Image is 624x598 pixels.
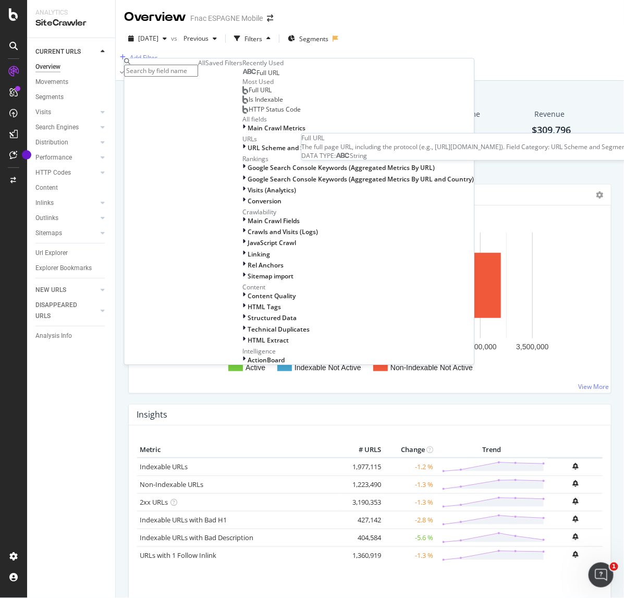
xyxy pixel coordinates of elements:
a: Sitemaps [35,228,97,239]
span: Structured Data [248,314,297,323]
span: Segments [299,34,328,43]
div: CURRENT URLS [35,46,81,57]
iframe: Intercom live chat [589,563,614,588]
button: Segments [284,30,333,47]
span: Visits (Analytics) [248,186,297,194]
span: URL Scheme and Segmentation [248,143,344,152]
div: Analysis Info [35,331,72,341]
div: bell-plus [572,516,578,522]
td: -1.3 % [384,546,436,564]
a: Content [35,182,108,193]
div: Performance [35,152,72,163]
td: 404,584 [342,529,384,546]
span: $309,796 [532,124,571,136]
a: View More [578,382,609,391]
span: Revenue [534,109,565,119]
span: Full URL [249,86,272,95]
td: 1,360,919 [342,546,384,564]
span: DATA TYPE: [302,151,336,160]
span: Is Indexable [249,95,284,104]
text: 3,500,000 [516,343,548,351]
button: [DATE] [124,30,171,47]
td: -5.6 % [384,529,436,546]
th: # URLS [342,442,384,458]
td: -1.3 % [384,493,436,511]
text: Indexable Not Active [295,363,361,372]
td: 3,190,353 [342,493,384,511]
td: -1.3 % [384,475,436,493]
span: HTTP Status Code [249,105,301,114]
a: URLs with 1 Follow Inlink [140,551,216,560]
div: All fields [243,115,474,124]
div: Add Filter [130,53,157,62]
a: Indexable URLs with Bad H1 [140,515,227,524]
span: Crawls and Visits (Logs) [248,228,319,237]
span: 1 [610,563,618,571]
div: Content [243,283,474,291]
div: HTTP Codes [35,167,71,178]
div: Sitemaps [35,228,62,239]
a: Inlinks [35,198,97,209]
div: Movements [35,77,68,88]
div: bell-plus [572,463,578,470]
div: Content [35,182,58,193]
div: Fnac ESPAGNE Mobile [190,13,263,23]
span: Main Crawl Fields [248,216,300,225]
div: arrow-right-arrow-left [267,15,273,22]
div: Rankings [243,155,474,164]
button: Filters [230,30,275,47]
div: Url Explorer [35,248,68,259]
a: Segments [35,92,108,103]
div: NEW URLS [35,285,66,296]
div: DISAPPEARED URLS [35,300,88,322]
button: Add Filter [116,51,157,64]
div: SiteCrawler [35,17,107,29]
div: bell-plus [572,533,578,540]
a: Indexable URLs [140,462,188,471]
div: Most Used [243,77,474,86]
div: Visits [35,107,51,118]
span: Technical Duplicates [248,325,310,334]
div: Overview [35,62,60,72]
a: Url Explorer [35,248,108,259]
a: Overview [35,62,108,72]
text: Non-Indexable Not Active [390,363,473,372]
div: Distribution [35,137,68,148]
td: -1.2 % [384,458,436,476]
div: Crawlability [243,208,474,216]
div: Inlinks [35,198,54,209]
span: Google Search Console Keywords (Aggregated Metrics By URL) [248,164,435,173]
span: Full URL [257,68,280,77]
th: Metric [137,442,342,458]
div: Outlinks [35,213,58,224]
a: Explorer Bookmarks [35,263,108,274]
span: vs [171,34,179,43]
span: Main Crawl Metrics [248,124,306,132]
span: Previous [179,34,209,43]
a: HTTP Codes [35,167,97,178]
td: -2.8 % [384,511,436,529]
div: All [199,58,206,67]
span: Linking [248,250,271,259]
div: Saved Filters [206,58,243,67]
a: CURRENT URLS [35,46,97,57]
a: Outlinks [35,213,97,224]
div: Overview [124,8,186,26]
span: Google Search Console Keywords (Aggregated Metrics By URL and Country) [248,175,474,184]
text: 3,000,000 [464,343,497,351]
div: bell-plus [572,551,578,558]
a: Movements [35,77,108,88]
a: DISAPPEARED URLS [35,300,97,322]
th: Trend [436,442,548,458]
div: bell-plus [572,498,578,505]
span: Content Quality [248,291,296,300]
a: 2xx URLs [140,497,168,507]
div: Recently Used [243,58,474,67]
h4: Insights [137,408,167,422]
div: Tooltip anchor [22,150,31,160]
a: Search Engines [35,122,97,133]
input: Search by field name [125,65,199,77]
span: Rel Anchors [248,261,284,270]
td: 1,223,490 [342,475,384,493]
button: Apply [116,64,146,80]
